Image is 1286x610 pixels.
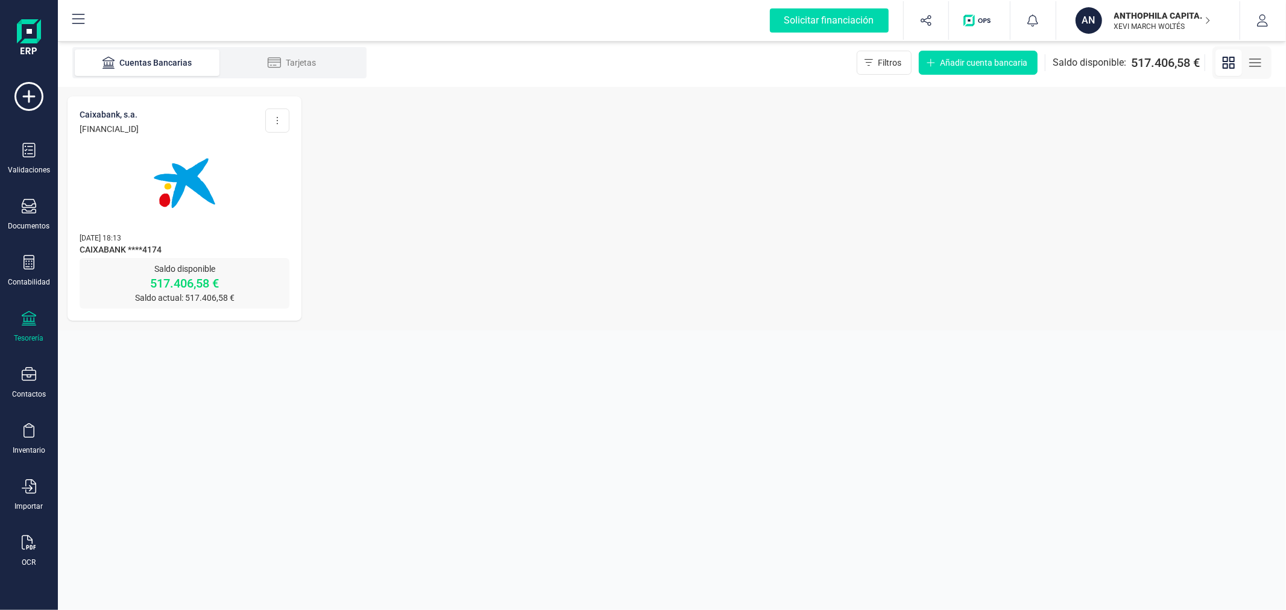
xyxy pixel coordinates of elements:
[1131,54,1200,71] span: 517.406,58 €
[80,108,139,121] p: CAIXABANK, S.A.
[17,19,41,58] img: Logo Finanedi
[80,123,139,135] p: [FINANCIAL_ID]
[1053,55,1126,70] span: Saldo disponible:
[13,445,45,455] div: Inventario
[963,14,995,27] img: Logo de OPS
[14,333,44,343] div: Tesorería
[1071,1,1225,40] button: ANANTHOPHILA CAPITAL SLXEVI MARCH WOLTÉS
[940,57,1027,69] span: Añadir cuenta bancaria
[8,165,50,175] div: Validaciones
[8,277,50,287] div: Contabilidad
[80,292,289,304] p: Saldo actual: 517.406,58 €
[878,57,901,69] span: Filtros
[80,263,289,275] p: Saldo disponible
[956,1,1003,40] button: Logo de OPS
[22,558,36,567] div: OCR
[15,502,43,511] div: Importar
[1114,22,1211,31] p: XEVI MARCH WOLTÉS
[857,51,912,75] button: Filtros
[8,221,50,231] div: Documentos
[755,1,903,40] button: Solicitar financiación
[99,57,195,69] div: Cuentas Bancarias
[80,234,121,242] span: [DATE] 18:13
[919,51,1038,75] button: Añadir cuenta bancaria
[770,8,889,33] div: Solicitar financiación
[1076,7,1102,34] div: AN
[80,275,289,292] p: 517.406,58 €
[12,389,46,399] div: Contactos
[1114,10,1211,22] p: ANTHOPHILA CAPITAL SL
[244,57,340,69] div: Tarjetas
